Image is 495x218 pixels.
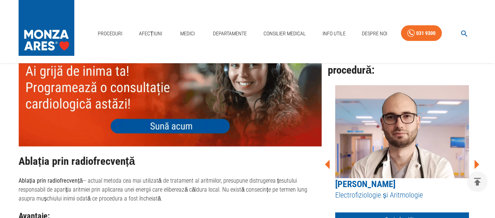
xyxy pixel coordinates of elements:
a: Info Utile [320,26,349,41]
div: 031 9300 [416,29,436,38]
a: Departamente [210,26,250,41]
a: Medici [175,26,199,41]
a: Consilier Medical [261,26,309,41]
a: Despre Noi [359,26,390,41]
a: [PERSON_NAME] [335,179,395,189]
h2: Medici care efectuează această procedură: [328,52,476,76]
a: Afecțiuni [136,26,165,41]
strong: Ablația prin radiofrecvență [19,177,83,184]
h2: Ablația prin radiofrecvență [19,156,322,167]
img: Banner informativ [19,25,322,147]
a: Proceduri [95,26,125,41]
button: delete [467,171,488,192]
p: – actual metoda cea mai utilizată de tratament al aritmiilor, presupune distrugerea țesutului res... [19,176,322,203]
a: 031 9300 [401,25,442,41]
h5: Electrofiziologie și Aritmologie [335,190,469,200]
